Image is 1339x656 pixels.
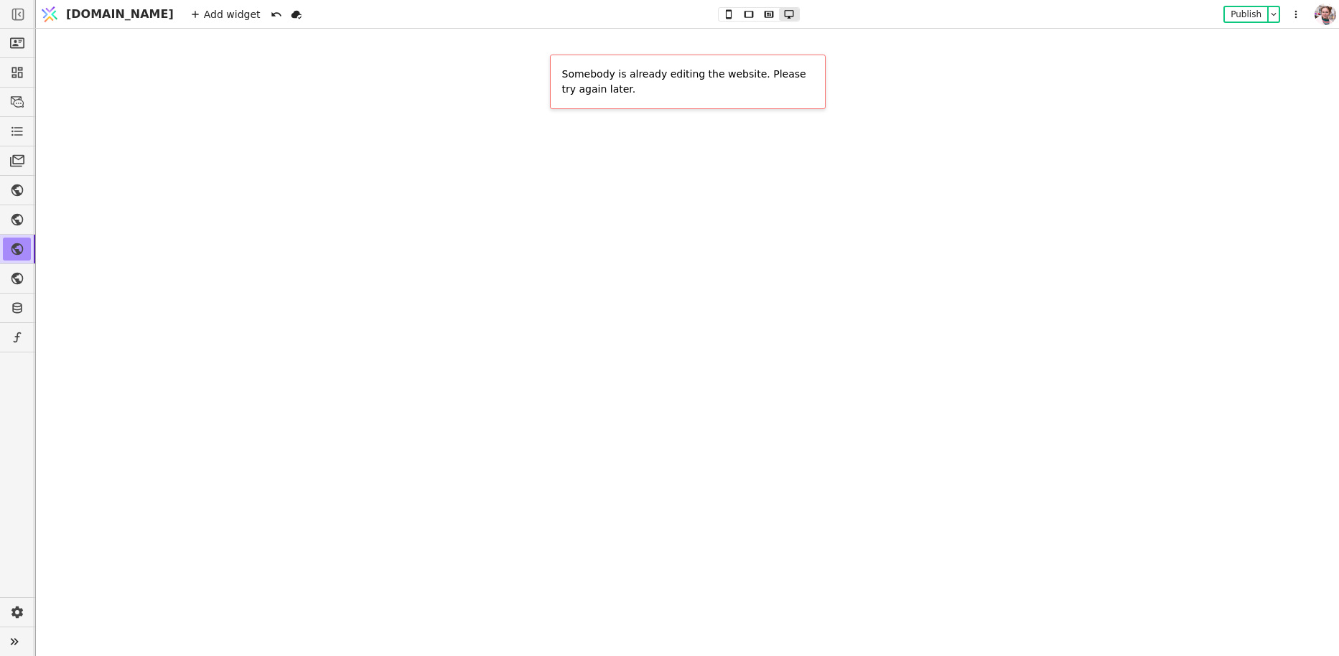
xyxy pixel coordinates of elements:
[66,6,174,23] span: [DOMAIN_NAME]
[36,1,181,28] a: [DOMAIN_NAME]
[550,55,826,109] div: Somebody is already editing the website. Please try again later.
[187,6,265,23] div: Add widget
[39,1,60,28] img: Logo
[1315,1,1336,27] img: 1611404642663-DSC_1169-po-%D1%81cropped.jpg
[1225,7,1267,22] button: Publish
